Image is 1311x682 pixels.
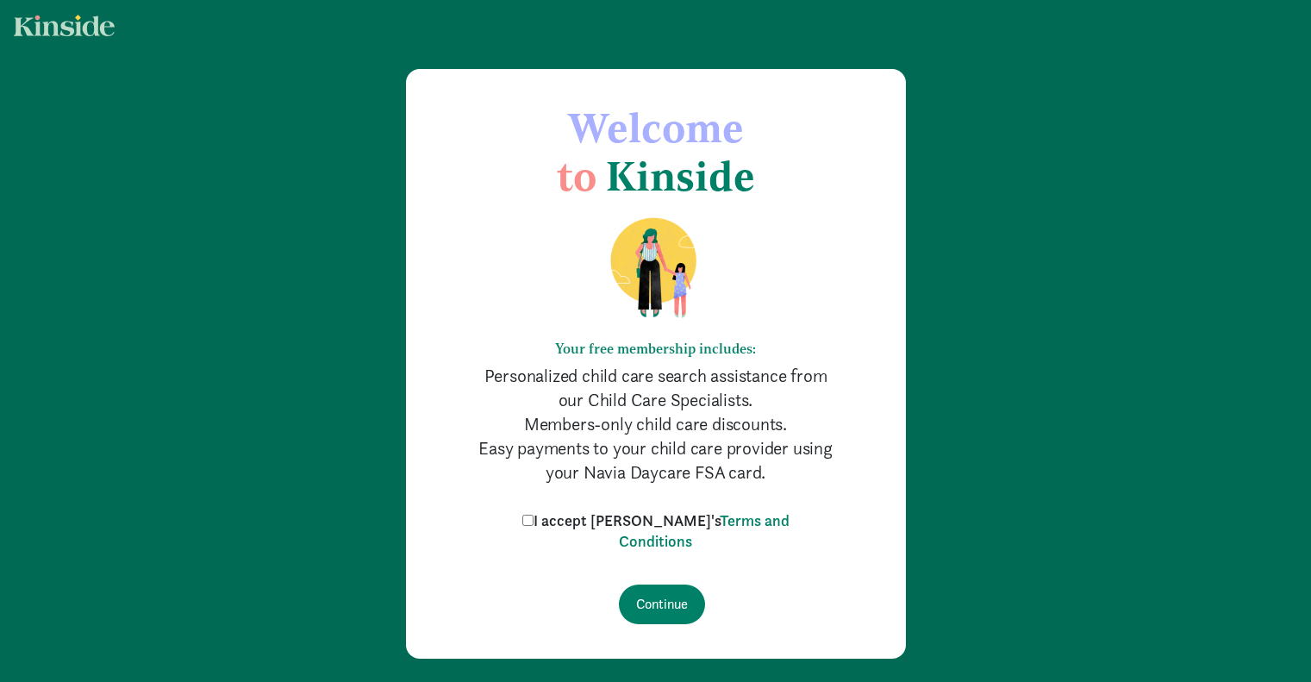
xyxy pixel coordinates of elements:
[619,510,790,551] a: Terms and Conditions
[557,151,596,201] span: to
[518,510,794,552] label: I accept [PERSON_NAME]'s
[619,585,705,624] input: Continue
[475,436,837,485] p: Easy payments to your child care provider using your Navia Daycare FSA card.
[606,151,755,201] span: Kinside
[590,216,721,320] img: illustration-mom-daughter.png
[14,15,115,36] img: light.svg
[475,364,837,412] p: Personalized child care search assistance from our Child Care Specialists.
[475,412,837,436] p: Members-only child care discounts.
[568,103,744,153] span: Welcome
[475,341,837,357] h6: Your free membership includes:
[522,515,534,526] input: I accept [PERSON_NAME]'sTerms and Conditions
